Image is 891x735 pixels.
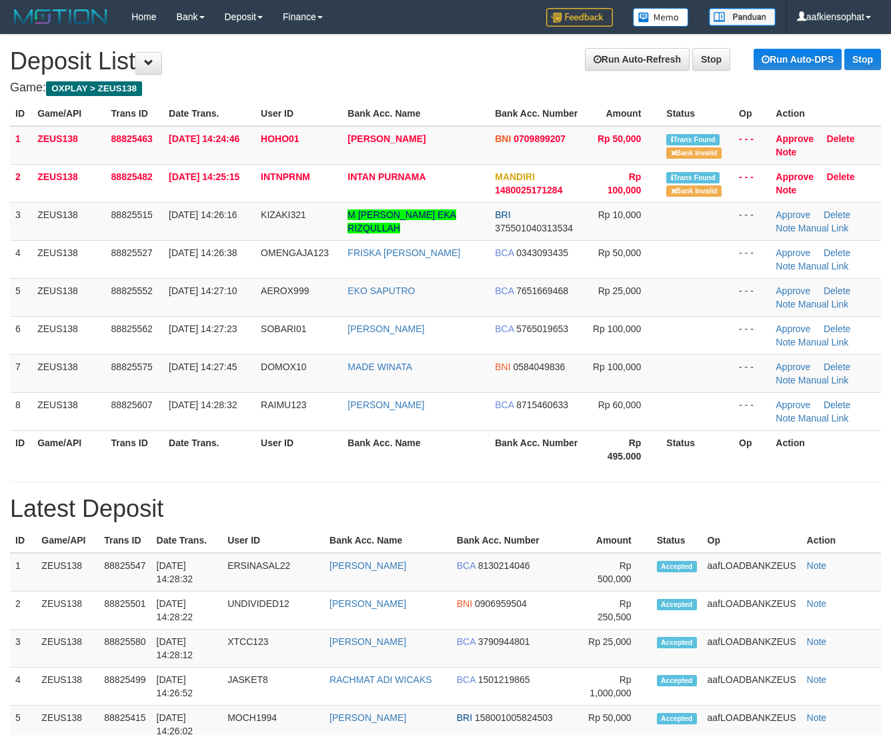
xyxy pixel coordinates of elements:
[347,133,425,144] a: [PERSON_NAME]
[844,49,881,70] a: Stop
[666,172,720,183] span: Similar transaction found
[36,630,99,668] td: ZEUS138
[111,285,153,296] span: 88825552
[222,528,324,553] th: User ID
[10,81,881,95] h4: Game:
[516,285,568,296] span: 7651669468
[495,400,514,410] span: BCA
[261,285,309,296] span: AEROX999
[593,323,641,334] span: Rp 100,000
[261,323,306,334] span: SOBARI01
[702,630,802,668] td: aafLOADBANKZEUS
[546,8,613,27] img: Feedback.jpg
[734,392,770,430] td: - - -
[495,323,514,334] span: BCA
[754,49,842,70] a: Run Auto-DPS
[598,247,642,258] span: Rp 50,000
[457,560,476,571] span: BCA
[106,430,163,468] th: Trans ID
[495,361,510,372] span: BNI
[10,430,32,468] th: ID
[770,101,881,126] th: Action
[734,126,770,165] td: - - -
[10,202,32,240] td: 3
[151,668,223,706] td: [DATE] 14:26:52
[734,354,770,392] td: - - -
[824,285,850,296] a: Delete
[798,261,849,271] a: Manual Link
[457,636,476,647] span: BCA
[36,553,99,592] td: ZEUS138
[516,247,568,258] span: 0343093435
[10,592,36,630] td: 2
[734,164,770,202] td: - - -
[261,133,299,144] span: HOHO01
[261,361,306,372] span: DOMOX10
[163,430,255,468] th: Date Trans.
[111,323,153,334] span: 88825562
[10,240,32,278] td: 4
[163,101,255,126] th: Date Trans.
[495,133,511,144] span: BNI
[169,323,237,334] span: [DATE] 14:27:23
[478,636,530,647] span: 3790944801
[10,164,32,202] td: 2
[666,134,720,145] span: Similar transaction found
[661,101,734,126] th: Status
[585,48,690,71] a: Run Auto-Refresh
[824,400,850,410] a: Delete
[478,674,530,685] span: 1501219865
[807,674,827,685] a: Note
[798,375,849,386] a: Manual Link
[10,48,881,75] h1: Deposit List
[111,133,153,144] span: 88825463
[347,285,415,296] a: EKO SAPUTRO
[99,668,151,706] td: 88825499
[495,185,562,195] span: 1480025171284
[807,712,827,723] a: Note
[151,592,223,630] td: [DATE] 14:28:22
[99,528,151,553] th: Trans ID
[222,553,324,592] td: ERSINASAL22
[598,209,642,220] span: Rp 10,000
[734,240,770,278] td: - - -
[776,285,810,296] a: Approve
[261,400,306,410] span: RAIMU123
[10,553,36,592] td: 1
[475,598,527,609] span: 0906959504
[329,636,406,647] a: [PERSON_NAME]
[32,240,105,278] td: ZEUS138
[490,430,588,468] th: Bank Acc. Number
[734,430,770,468] th: Op
[608,171,642,195] span: Rp 100,000
[580,630,652,668] td: Rp 25,000
[10,630,36,668] td: 3
[516,323,568,334] span: 5765019653
[580,592,652,630] td: Rp 250,500
[106,101,163,126] th: Trans ID
[324,528,452,553] th: Bank Acc. Name
[709,8,776,26] img: panduan.png
[261,171,310,182] span: INTNPRNM
[734,316,770,354] td: - - -
[32,392,105,430] td: ZEUS138
[452,528,580,553] th: Bank Acc. Number
[702,553,802,592] td: aafLOADBANKZEUS
[807,636,827,647] a: Note
[580,668,652,706] td: Rp 1,000,000
[776,185,796,195] a: Note
[347,323,424,334] a: [PERSON_NAME]
[776,323,810,334] a: Approve
[734,101,770,126] th: Op
[802,528,881,553] th: Action
[99,592,151,630] td: 88825501
[36,592,99,630] td: ZEUS138
[798,337,849,347] a: Manual Link
[111,400,153,410] span: 88825607
[776,361,810,372] a: Approve
[347,209,456,233] a: M [PERSON_NAME] EKA RIZQULLAH
[329,560,406,571] a: [PERSON_NAME]
[10,101,32,126] th: ID
[798,299,849,309] a: Manual Link
[776,223,796,233] a: Note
